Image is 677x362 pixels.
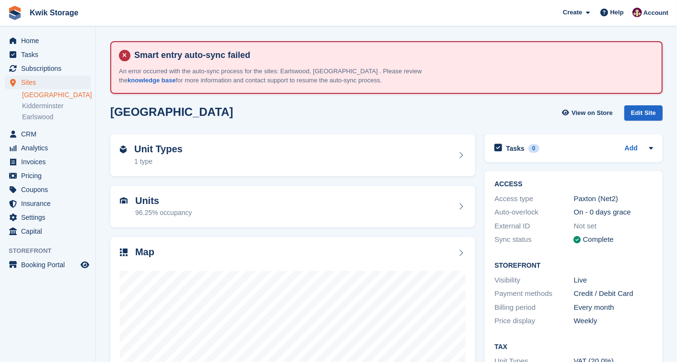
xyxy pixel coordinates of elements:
[632,8,642,17] img: ellie tragonette
[26,5,82,21] a: Kwik Storage
[5,258,91,271] a: menu
[21,34,79,47] span: Home
[5,211,91,224] a: menu
[21,48,79,61] span: Tasks
[5,197,91,210] a: menu
[574,193,653,204] div: Paxton (Net2)
[5,141,91,155] a: menu
[21,225,79,238] span: Capital
[21,258,79,271] span: Booking Portal
[130,50,654,61] h4: Smart entry auto-sync failed
[494,262,653,270] h2: Storefront
[643,8,668,18] span: Account
[494,288,573,299] div: Payment methods
[110,105,233,118] h2: [GEOGRAPHIC_DATA]
[79,259,91,271] a: Preview store
[506,144,525,153] h2: Tasks
[5,225,91,238] a: menu
[134,157,183,167] div: 1 type
[21,76,79,89] span: Sites
[5,155,91,169] a: menu
[5,127,91,141] a: menu
[574,275,653,286] div: Live
[624,105,663,121] div: Edit Site
[5,62,91,75] a: menu
[119,67,455,85] p: An error occurred with the auto-sync process for the sites: Earlswood, [GEOGRAPHIC_DATA] . Please...
[5,34,91,47] a: menu
[120,146,127,153] img: unit-type-icn-2b2737a686de81e16bb02015468b77c625bbabd49415b5ef34ead5e3b44a266d.svg
[528,144,539,153] div: 0
[494,207,573,218] div: Auto-overlock
[21,183,79,196] span: Coupons
[610,8,624,17] span: Help
[494,193,573,204] div: Access type
[22,90,91,100] a: [GEOGRAPHIC_DATA]
[21,141,79,155] span: Analytics
[135,195,192,206] h2: Units
[574,316,653,327] div: Weekly
[21,197,79,210] span: Insurance
[22,113,91,122] a: Earlswood
[110,134,475,176] a: Unit Types 1 type
[21,62,79,75] span: Subscriptions
[135,208,192,218] div: 96.25% occupancy
[574,221,653,232] div: Not set
[21,127,79,141] span: CRM
[494,234,573,245] div: Sync status
[21,155,79,169] span: Invoices
[120,197,128,204] img: unit-icn-7be61d7bf1b0ce9d3e12c5938cc71ed9869f7b940bace4675aadf7bd6d80202e.svg
[110,186,475,228] a: Units 96.25% occupancy
[625,143,638,154] a: Add
[494,221,573,232] div: External ID
[560,105,617,121] a: View on Store
[494,302,573,313] div: Billing period
[5,76,91,89] a: menu
[624,105,663,125] a: Edit Site
[563,8,582,17] span: Create
[574,288,653,299] div: Credit / Debit Card
[21,169,79,182] span: Pricing
[9,246,95,256] span: Storefront
[494,181,653,188] h2: ACCESS
[5,48,91,61] a: menu
[120,249,128,256] img: map-icn-33ee37083ee616e46c38cad1a60f524a97daa1e2b2c8c0bc3eb3415660979fc1.svg
[135,247,154,258] h2: Map
[22,102,91,111] a: Kidderminster
[494,343,653,351] h2: Tax
[494,275,573,286] div: Visibility
[572,108,613,118] span: View on Store
[134,144,183,155] h2: Unit Types
[128,77,175,84] a: knowledge base
[21,211,79,224] span: Settings
[574,302,653,313] div: Every month
[8,6,22,20] img: stora-icon-8386f47178a22dfd0bd8f6a31ec36ba5ce8667c1dd55bd0f319d3a0aa187defe.svg
[583,234,614,245] div: Complete
[494,316,573,327] div: Price display
[574,207,653,218] div: On - 0 days grace
[5,183,91,196] a: menu
[5,169,91,182] a: menu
